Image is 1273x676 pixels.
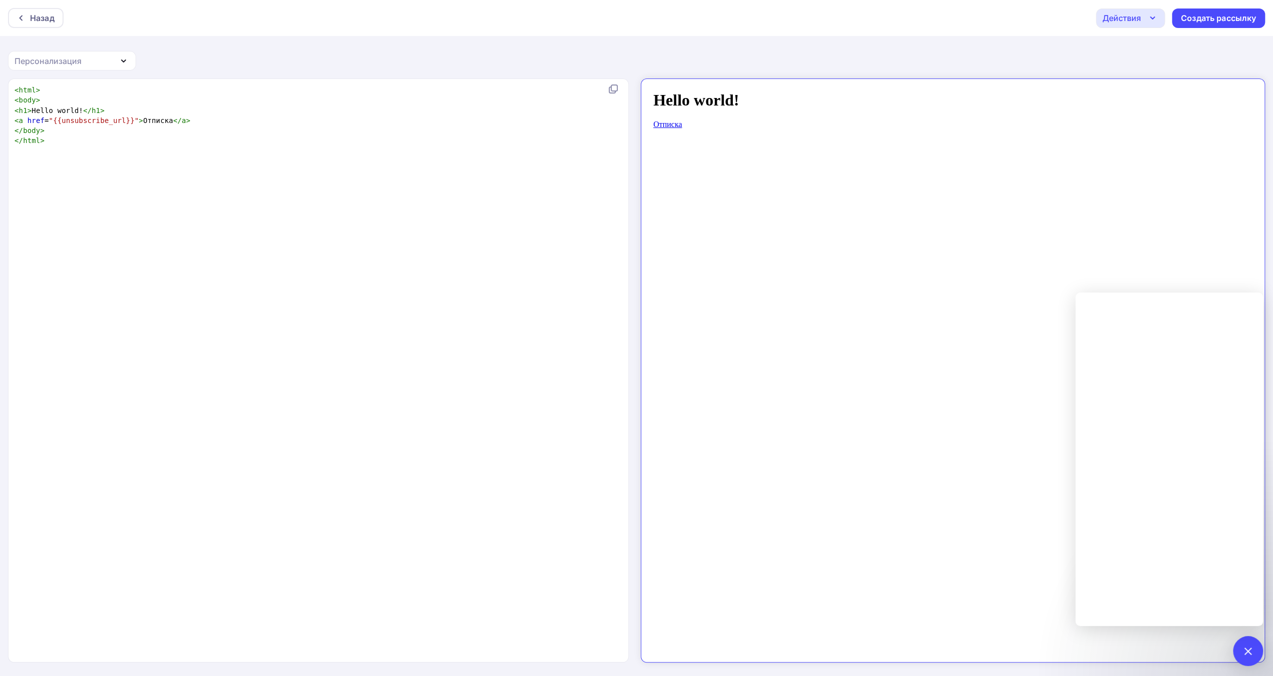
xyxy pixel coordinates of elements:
[4,33,33,41] a: Отписка
[15,136,23,144] span: </
[1096,8,1165,28] button: Действия
[49,116,139,124] span: "{{unsubscribe_url}}"
[23,136,40,144] span: html
[40,126,45,134] span: >
[36,86,41,94] span: >
[19,116,24,124] span: a
[40,136,45,144] span: >
[28,106,32,114] span: >
[19,106,28,114] span: h1
[4,4,604,22] h1: Hello world!
[186,116,191,124] span: >
[15,106,105,114] span: Hello world!
[23,126,40,134] span: body
[19,86,36,94] span: html
[15,126,23,134] span: </
[100,106,105,114] span: >
[36,96,41,104] span: >
[92,106,100,114] span: h1
[182,116,186,124] span: a
[15,55,82,67] div: Персонализация
[28,116,45,124] span: href
[1181,12,1256,24] div: Создать рассылку
[15,106,19,114] span: <
[8,51,136,70] button: Персонализация
[15,116,191,124] span: = Отписка
[173,116,182,124] span: </
[83,106,92,114] span: </
[139,116,144,124] span: >
[1102,12,1141,24] div: Действия
[19,96,36,104] span: body
[30,12,55,24] div: Назад
[15,96,19,104] span: <
[15,116,19,124] span: <
[15,86,19,94] span: <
